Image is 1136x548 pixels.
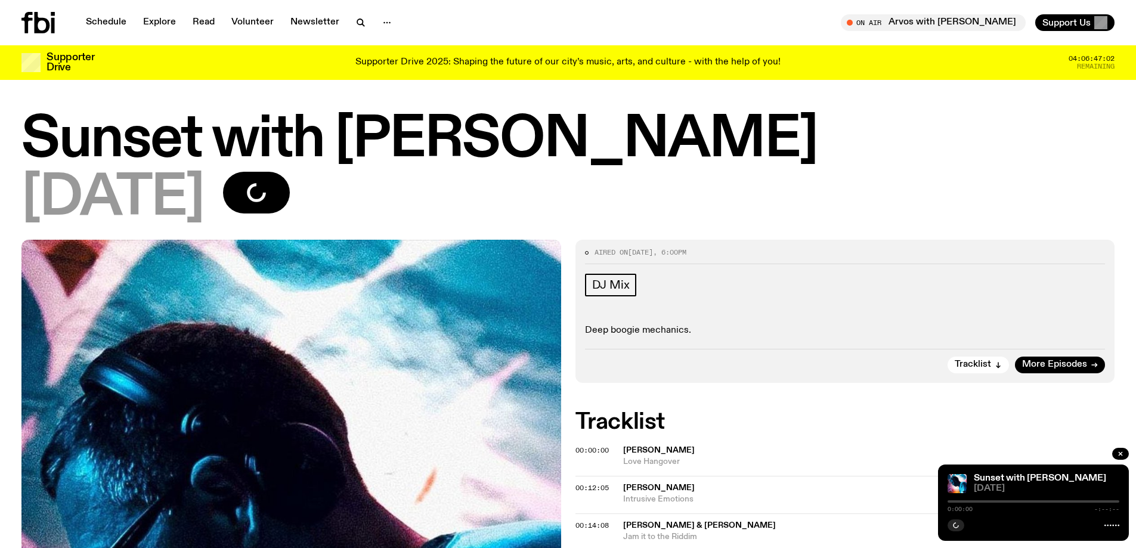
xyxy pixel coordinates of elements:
[1022,360,1087,369] span: More Episodes
[628,247,653,257] span: [DATE]
[21,172,204,225] span: [DATE]
[974,484,1119,493] span: [DATE]
[595,247,628,257] span: Aired on
[575,522,609,529] button: 00:14:08
[136,14,183,31] a: Explore
[623,521,776,530] span: [PERSON_NAME] & [PERSON_NAME]
[575,445,609,455] span: 00:00:00
[585,325,1106,336] p: Deep boogie mechanics.
[623,484,695,492] span: [PERSON_NAME]
[1015,357,1105,373] a: More Episodes
[592,278,630,292] span: DJ Mix
[623,494,1115,505] span: Intrusive Emotions
[283,14,346,31] a: Newsletter
[1077,63,1115,70] span: Remaining
[948,506,973,512] span: 0:00:00
[47,52,94,73] h3: Supporter Drive
[955,360,991,369] span: Tracklist
[585,274,637,296] a: DJ Mix
[575,483,609,493] span: 00:12:05
[653,247,686,257] span: , 6:00pm
[974,473,1106,483] a: Sunset with [PERSON_NAME]
[841,14,1026,31] button: On AirArvos with [PERSON_NAME]
[623,531,1115,543] span: Jam it to the Riddim
[1035,14,1115,31] button: Support Us
[185,14,222,31] a: Read
[1069,55,1115,62] span: 04:06:47:02
[623,456,1115,467] span: Love Hangover
[79,14,134,31] a: Schedule
[1042,17,1091,28] span: Support Us
[224,14,281,31] a: Volunteer
[575,447,609,454] button: 00:00:00
[575,485,609,491] button: 00:12:05
[623,446,695,454] span: [PERSON_NAME]
[575,411,1115,433] h2: Tracklist
[575,521,609,530] span: 00:14:08
[948,474,967,493] img: Simon Caldwell stands side on, looking downwards. He has headphones on. Behind him is a brightly ...
[355,57,781,68] p: Supporter Drive 2025: Shaping the future of our city’s music, arts, and culture - with the help o...
[1094,506,1119,512] span: -:--:--
[21,113,1115,167] h1: Sunset with [PERSON_NAME]
[948,357,1009,373] button: Tracklist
